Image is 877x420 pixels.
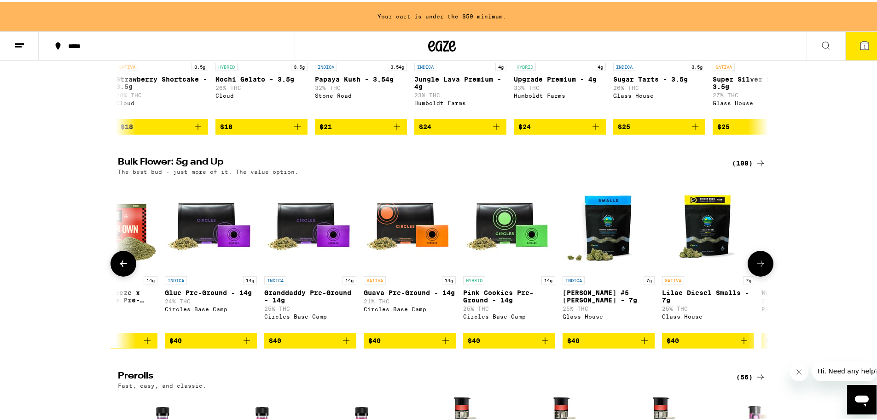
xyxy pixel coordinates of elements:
button: Add to bag [761,331,854,347]
div: Circles Base Camp [364,304,456,310]
p: 7g [743,274,754,283]
div: Humboldt Farms [514,91,606,97]
img: Circles Base Camp - Glue Pre-Ground - 14g [165,177,257,270]
p: [PERSON_NAME] #5 [PERSON_NAME] - 7g [563,287,655,302]
p: 3.5g [192,61,208,69]
p: 14g [541,274,555,283]
p: 3.54g [388,61,407,69]
p: INDICA [165,274,187,283]
p: Guava Pre-Ground - 14g [364,287,456,295]
span: $18 [220,121,232,129]
div: Fleetwood [65,312,157,318]
p: 14g [243,274,257,283]
p: INDICA [613,61,635,69]
p: HYBRID [463,274,485,283]
button: Add to bag [264,331,356,347]
span: $18 [121,121,133,129]
p: SATIVA [116,61,138,69]
iframe: Message from company [812,359,877,379]
p: The best bud - just more of it. The value option. [118,167,298,173]
p: SATIVA [662,274,684,283]
span: $25 [717,121,730,129]
a: Open page for Donny Burger #5 Smalls - 7g from Glass House [563,177,655,331]
p: Jungle Lava Premium - 4g [414,74,506,89]
p: Sugar Tarts - 3.5g [613,74,705,81]
p: INDICA [414,61,436,69]
iframe: Close message [790,361,808,379]
span: $24 [419,121,431,129]
img: Glass House - Lilac Diesel Smalls - 7g [662,177,754,270]
p: Super Silver Haze - 3.5g [713,74,805,89]
p: 23% THC [414,90,506,96]
a: (56) [736,370,766,381]
button: Add to bag [463,331,555,347]
p: 33% THC [514,83,606,89]
button: Add to bag [215,117,308,133]
p: Mochi Gelato - 3.5g [215,74,308,81]
p: 4g [495,61,506,69]
a: Open page for Lilac Diesel Smalls - 7g from Glass House [662,177,754,331]
p: 3.5g [291,61,308,69]
p: HYBRID [514,61,536,69]
a: Open page for Guava Pre-Ground - 14g from Circles Base Camp [364,177,456,331]
p: Pink Cookies Pre-Ground - 14g [463,287,555,302]
button: Add to bag [165,331,257,347]
p: INDICA [315,61,337,69]
p: 7g [644,274,655,283]
p: INDICA [761,274,784,283]
p: Pineapple Breeze x Birthday Cake Pre-Ground - 14g [65,287,157,302]
a: (108) [732,156,766,167]
img: Glass House - Donny Burger #5 Smalls - 7g [563,177,655,270]
p: 20% THC [116,90,208,96]
span: $40 [667,335,679,343]
p: 23% THC [761,296,854,302]
div: Cloud [215,91,308,97]
span: $40 [169,335,182,343]
span: $25 [618,121,630,129]
p: Lilac Diesel Smalls - 7g [662,287,754,302]
p: 25% THC [563,304,655,310]
div: Cloud [116,98,208,104]
a: Open page for Pink Cookies Pre-Ground - 14g from Circles Base Camp [463,177,555,331]
p: 26% THC [215,83,308,89]
h2: Bulk Flower: 5g and Up [118,156,721,167]
p: Upgrade Premium - 4g [514,74,606,81]
div: Glass House [613,91,705,97]
button: Add to bag [613,117,705,133]
img: Fleetwood - Pineapple Breeze x Birthday Cake Pre-Ground - 14g [65,177,157,270]
iframe: Button to launch messaging window [847,383,877,413]
button: Add to bag [65,331,157,347]
p: 4g [595,61,606,69]
div: Glass House [563,312,655,318]
p: Granddaddy Pre-Ground - 14g [264,287,356,302]
button: Add to bag [364,331,456,347]
div: Circles Base Camp [264,312,356,318]
span: $40 [766,335,778,343]
p: 21% THC [364,296,456,302]
p: 27% THC [713,90,805,96]
p: INDICA [264,274,286,283]
p: 24% THC [165,296,257,302]
button: Add to bag [315,117,407,133]
span: $40 [567,335,580,343]
span: $24 [518,121,531,129]
a: Open page for Glue Pre-Ground - 14g from Circles Base Camp [165,177,257,331]
div: Circles Base Camp [165,304,257,310]
p: 14g [343,274,356,283]
p: Glue Pre-Ground - 14g [165,287,257,295]
div: Humboldt Farms [414,98,506,104]
p: 32% THC [315,83,407,89]
p: 26% THC [613,83,705,89]
img: Circles Base Camp - Guava Pre-Ground - 14g [364,177,456,270]
span: $40 [468,335,480,343]
button: Add to bag [116,117,208,133]
p: HYBRID [215,61,238,69]
p: Fast, easy, and classic. [118,381,206,387]
p: 14g [144,274,157,283]
div: Glass House [662,312,754,318]
a: Open page for Wedding Cake - 7g from Pacific Stone [761,177,854,331]
button: Add to bag [414,117,506,133]
p: INDICA [563,274,585,283]
p: 14g [442,274,456,283]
